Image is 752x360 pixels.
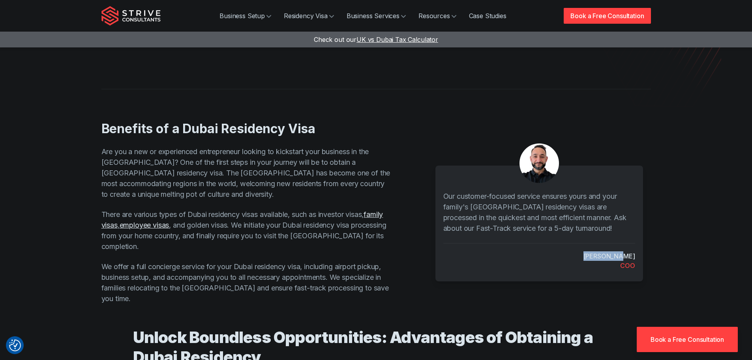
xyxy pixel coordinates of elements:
[620,261,635,270] div: COO
[120,221,169,229] a: employee visas
[9,339,21,351] img: Revisit consent button
[101,261,393,304] p: We offer a full concierge service for your Dubai residency visa, including airport pickup, busine...
[519,143,559,183] img: aDXDSydWJ-7kSlbU_Untitleddesign-75-.png
[278,8,340,24] a: Residency Visa
[9,339,21,351] button: Consent Preferences
[412,8,463,24] a: Resources
[213,8,278,24] a: Business Setup
[356,36,438,43] span: UK vs Dubai Tax Calculator
[314,36,438,43] a: Check out ourUK vs Dubai Tax Calculator
[101,209,393,252] p: There are various types of Dubai residency visas available, such as investor visas, , , and golde...
[463,8,513,24] a: Case Studies
[101,6,161,26] img: Strive Consultants
[101,210,383,229] a: family visas
[101,146,393,200] p: Are you a new or experienced entrepreneur looking to kickstart your business in the [GEOGRAPHIC_D...
[443,191,635,234] p: Our customer-focused service ensures yours and your family's [GEOGRAPHIC_DATA] residency visas ar...
[583,251,635,261] cite: [PERSON_NAME]
[637,327,738,352] a: Book a Free Consultation
[101,121,393,137] h2: Benefits of a Dubai Residency Visa
[564,8,651,24] a: Book a Free Consultation
[340,8,412,24] a: Business Services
